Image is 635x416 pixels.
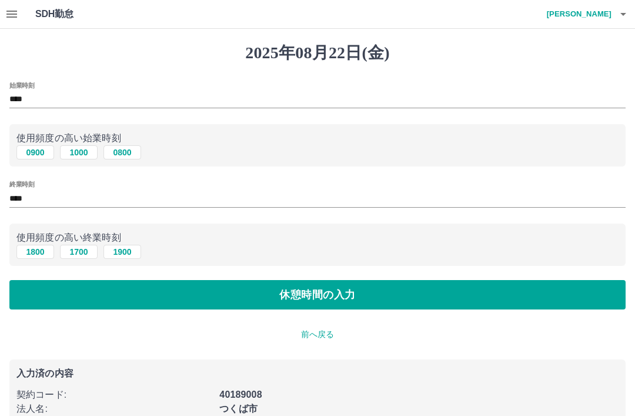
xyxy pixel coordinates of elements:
label: 始業時刻 [9,81,34,89]
button: 休憩時間の入力 [9,280,626,309]
b: つくば市 [219,404,258,414]
b: 40189008 [219,390,262,400]
p: 使用頻度の高い終業時刻 [16,231,619,245]
p: 使用頻度の高い始業時刻 [16,131,619,145]
button: 0900 [16,145,54,159]
button: 1800 [16,245,54,259]
p: 入力済の内容 [16,369,619,378]
button: 1700 [60,245,98,259]
button: 0800 [103,145,141,159]
p: 法人名 : [16,402,212,416]
label: 終業時刻 [9,180,34,189]
p: 契約コード : [16,388,212,402]
button: 1900 [103,245,141,259]
button: 1000 [60,145,98,159]
p: 前へ戻る [9,328,626,341]
h1: 2025年08月22日(金) [9,43,626,63]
